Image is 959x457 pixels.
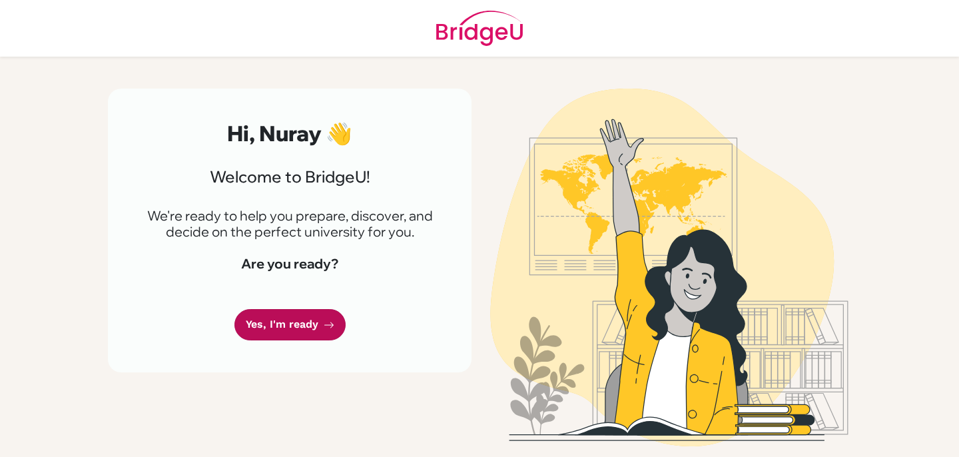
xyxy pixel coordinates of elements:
[140,121,440,146] h2: Hi, Nuray 👋
[140,167,440,187] h3: Welcome to BridgeU!
[234,309,346,340] a: Yes, I'm ready
[140,208,440,240] p: We're ready to help you prepare, discover, and decide on the perfect university for you.
[140,256,440,272] h4: Are you ready?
